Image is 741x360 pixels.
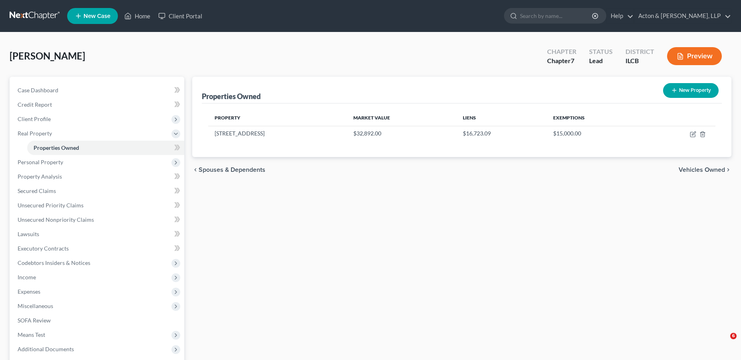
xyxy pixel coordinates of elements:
span: New Case [84,13,110,19]
span: Codebtors Insiders & Notices [18,259,90,266]
span: Case Dashboard [18,87,58,93]
span: Unsecured Nonpriority Claims [18,216,94,223]
input: Search by name... [520,8,593,23]
span: Real Property [18,130,52,137]
a: Client Portal [154,9,206,23]
a: Unsecured Nonpriority Claims [11,213,184,227]
a: SOFA Review [11,313,184,328]
button: New Property [663,83,719,98]
i: chevron_left [192,167,199,173]
div: District [625,47,654,56]
div: Properties Owned [202,91,261,101]
span: 7 [571,57,574,64]
div: Chapter [547,56,576,66]
a: Property Analysis [11,169,184,184]
span: Means Test [18,331,45,338]
div: Lead [589,56,613,66]
span: Secured Claims [18,187,56,194]
a: Help [607,9,633,23]
span: Expenses [18,288,40,295]
span: Executory Contracts [18,245,69,252]
span: Spouses & Dependents [199,167,265,173]
div: Status [589,47,613,56]
td: [STREET_ADDRESS] [208,126,347,141]
span: Credit Report [18,101,52,108]
span: Personal Property [18,159,63,165]
a: Secured Claims [11,184,184,198]
a: Acton & [PERSON_NAME], LLP [634,9,731,23]
span: Income [18,274,36,280]
a: Lawsuits [11,227,184,241]
th: Market Value [347,110,456,126]
button: Vehicles Owned chevron_right [679,167,731,173]
a: Properties Owned [27,141,184,155]
span: Additional Documents [18,346,74,352]
span: 6 [730,333,737,339]
span: Vehicles Owned [679,167,725,173]
td: $15,000.00 [547,126,645,141]
i: chevron_right [725,167,731,173]
span: Properties Owned [34,144,79,151]
span: Lawsuits [18,231,39,237]
button: Preview [667,47,722,65]
span: SOFA Review [18,317,51,324]
button: chevron_left Spouses & Dependents [192,167,265,173]
span: Client Profile [18,115,51,122]
span: Property Analysis [18,173,62,180]
span: [PERSON_NAME] [10,50,85,62]
div: Chapter [547,47,576,56]
a: Home [120,9,154,23]
div: ILCB [625,56,654,66]
iframe: Intercom live chat [714,333,733,352]
a: Case Dashboard [11,83,184,97]
span: Unsecured Priority Claims [18,202,84,209]
td: $32,892.00 [347,126,456,141]
th: Exemptions [547,110,645,126]
a: Credit Report [11,97,184,112]
th: Property [208,110,347,126]
td: $16,723.09 [456,126,547,141]
th: Liens [456,110,547,126]
a: Executory Contracts [11,241,184,256]
a: Unsecured Priority Claims [11,198,184,213]
span: Miscellaneous [18,302,53,309]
